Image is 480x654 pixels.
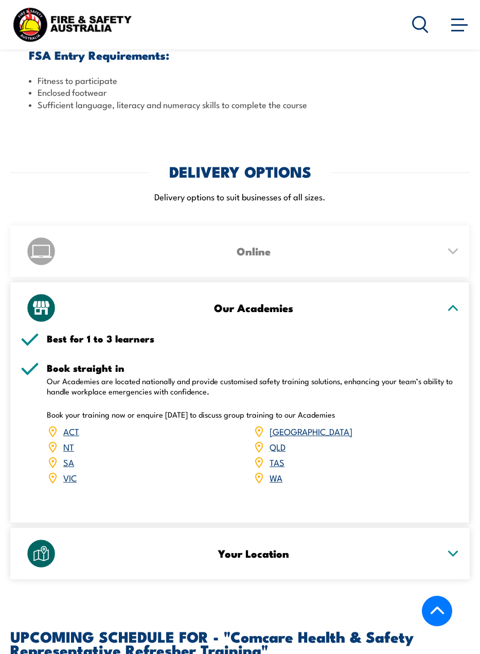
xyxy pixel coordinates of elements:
a: QLD [270,440,286,453]
h3: Your Location [68,547,439,559]
h3: Our Academies [68,302,439,314]
p: Our Academies are located nationally and provide customised safety training solutions, enhancing ... [47,376,459,397]
h2: DELIVERY OPTIONS [169,164,311,178]
h3: FSA Entry Requirements: [29,49,451,61]
li: Sufficient language, literacy and numeracy skills to complete the course [29,98,451,110]
a: ACT [63,425,79,437]
li: Fitness to participate [29,74,451,86]
h3: Online [68,245,439,257]
h5: Book straight in [47,363,459,373]
p: Delivery options to suit businesses of all sizes. [10,191,470,202]
a: [GEOGRAPHIC_DATA] [270,425,352,437]
a: TAS [270,456,285,468]
p: Book your training now or enquire [DATE] to discuss group training to our Academies [47,409,459,420]
li: Enclosed footwear [29,86,451,98]
a: SA [63,456,74,468]
a: WA [270,471,282,484]
a: NT [63,440,74,453]
h5: Best for 1 to 3 learners [47,334,459,343]
a: VIC [63,471,77,484]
